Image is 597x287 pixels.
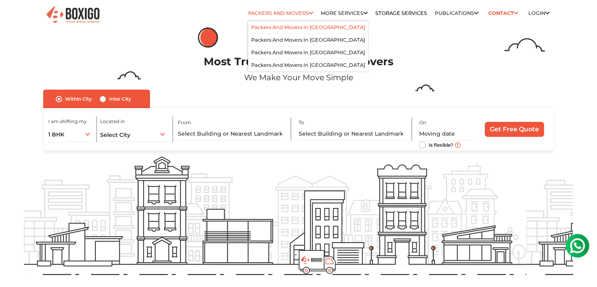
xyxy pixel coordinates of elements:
[299,250,336,274] img: boxigo_prackers_and_movers_truck
[486,7,521,19] a: Contact
[528,10,550,16] a: Login
[8,8,24,24] img: whatsapp-icon.svg
[298,127,405,141] input: Select Building or Nearest Landmark
[298,119,304,126] label: To
[109,94,131,104] label: Inter City
[24,55,573,68] h1: Most Trusted Packers and Movers
[48,131,64,138] span: 1 BHK
[375,10,427,16] a: Storage Services
[46,5,100,24] img: Boxigo
[251,37,365,43] a: Packers and Movers in [GEOGRAPHIC_DATA]
[100,118,125,125] label: Located in
[251,62,365,68] a: Packers and Movers in [GEOGRAPHIC_DATA]
[251,24,365,30] a: Packers and Movers in [GEOGRAPHIC_DATA]
[248,10,313,16] a: Packers and Movers
[455,142,460,148] img: move_date_info
[419,127,473,141] input: Moving date
[321,10,368,16] a: More services
[251,50,365,55] a: Packers and Movers in [GEOGRAPHIC_DATA]
[485,122,544,137] input: Get Free Quote
[419,119,426,126] label: On
[24,72,573,83] p: We Make Your Move Simple
[435,10,478,16] a: Publications
[65,94,92,104] label: Within City
[429,140,453,149] label: Is flexible?
[100,131,130,138] span: Select City
[48,118,87,125] label: I am shifting my
[178,127,285,141] input: Select Building or Nearest Landmark
[178,119,191,126] label: From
